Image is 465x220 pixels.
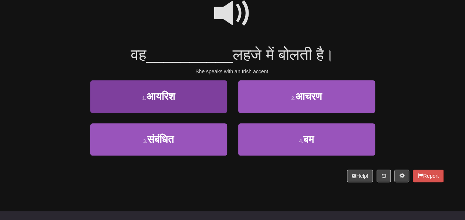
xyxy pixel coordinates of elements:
[131,46,146,63] span: वह
[90,80,227,113] button: 1.आयरिश
[146,91,175,102] span: आयरिश
[296,91,322,102] span: आचरण
[142,95,146,101] small: 1 .
[299,138,303,144] small: 4 .
[291,95,296,101] small: 2 .
[347,170,373,182] button: Help!
[238,123,375,156] button: 4.बम
[233,46,334,63] span: लहजे में बोलती है।
[147,134,174,145] span: संबंधित
[238,80,375,113] button: 2.आचरण
[22,68,444,75] div: She speaks with an Irish accent.
[303,134,314,145] span: बम
[146,46,233,63] span: __________
[413,170,443,182] button: Report
[377,170,391,182] button: Round history (alt+y)
[143,138,148,144] small: 3 .
[90,123,227,156] button: 3.संबंधित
